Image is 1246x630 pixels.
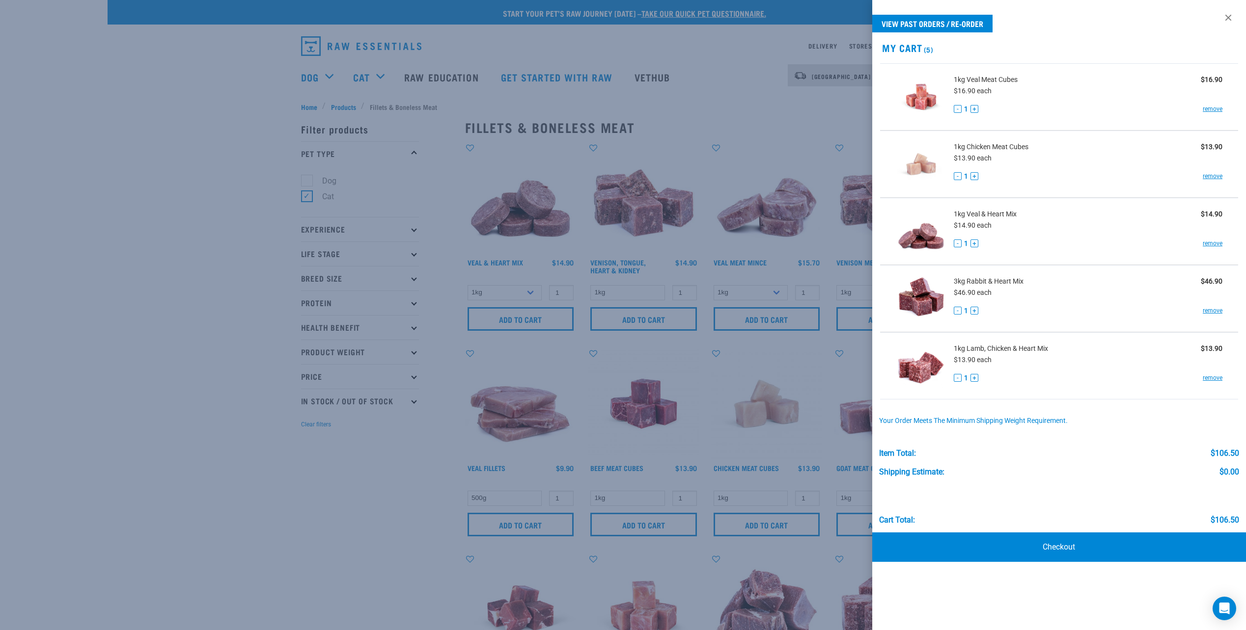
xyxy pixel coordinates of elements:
[954,75,1018,85] span: 1kg Veal Meat Cubes
[970,239,978,247] button: +
[964,171,968,182] span: 1
[964,104,968,114] span: 1
[872,42,1246,53] h2: My Cart
[1213,597,1236,620] div: Open Intercom Messenger
[896,72,946,122] img: Veal Meat Cubes
[954,154,992,162] span: $13.90 each
[1203,239,1222,248] a: remove
[1203,373,1222,382] a: remove
[1201,277,1222,285] strong: $46.90
[1201,344,1222,352] strong: $13.90
[1211,449,1239,458] div: $106.50
[896,206,946,257] img: Veal & Heart Mix
[896,341,946,391] img: Lamb, Chicken & Heart Mix
[970,307,978,315] button: +
[954,142,1028,152] span: 1kg Chicken Meat Cubes
[872,532,1246,562] a: Checkout
[954,105,962,113] button: -
[954,172,962,180] button: -
[970,105,978,113] button: +
[970,172,978,180] button: +
[954,289,992,296] span: $46.90 each
[964,238,968,249] span: 1
[964,373,968,383] span: 1
[954,276,1024,287] span: 3kg Rabbit & Heart Mix
[879,468,944,476] div: Shipping Estimate:
[1203,172,1222,181] a: remove
[1203,105,1222,113] a: remove
[879,516,915,525] div: Cart total:
[922,48,934,51] span: (5)
[954,307,962,315] button: -
[970,374,978,382] button: +
[954,239,962,247] button: -
[879,449,916,458] div: Item Total:
[896,139,946,189] img: Chicken Meat Cubes
[1211,516,1239,525] div: $106.50
[879,417,1240,425] div: Your order meets the minimum shipping weight requirement.
[954,221,992,229] span: $14.90 each
[954,374,962,382] button: -
[954,343,1048,354] span: 1kg Lamb, Chicken & Heart Mix
[954,356,992,364] span: $13.90 each
[964,306,968,316] span: 1
[1201,76,1222,83] strong: $16.90
[896,273,946,324] img: Rabbit & Heart Mix
[954,87,992,95] span: $16.90 each
[1201,210,1222,218] strong: $14.90
[872,15,993,32] a: View past orders / re-order
[954,209,1017,219] span: 1kg Veal & Heart Mix
[1203,306,1222,315] a: remove
[1201,143,1222,151] strong: $13.90
[1219,468,1239,476] div: $0.00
